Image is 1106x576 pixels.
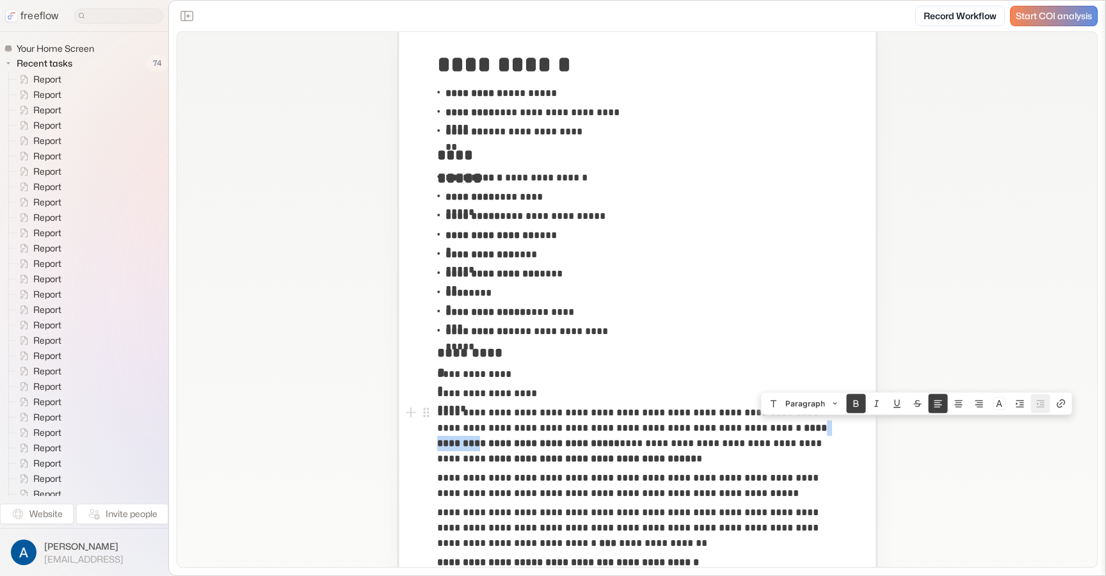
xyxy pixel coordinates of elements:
a: Report [9,486,67,502]
button: Strike [908,394,927,413]
span: Report [31,288,65,301]
a: Report [9,471,67,486]
a: Report [9,348,67,364]
span: Report [31,303,65,316]
span: Report [31,150,65,163]
a: Report [9,410,67,425]
a: Report [9,102,67,118]
span: Report [31,365,65,378]
span: Report [31,73,65,86]
button: Close the sidebar [177,6,197,26]
button: Open block menu [419,405,434,420]
span: Report [31,442,65,454]
button: Nest block [1010,394,1029,413]
span: Report [31,488,65,500]
a: Report [9,87,67,102]
span: Paragraph [785,394,825,413]
span: [EMAIL_ADDRESS] [44,554,124,565]
a: Report [9,394,67,410]
span: Report [31,319,65,332]
span: Report [31,88,65,101]
button: Add block [403,405,419,420]
a: Report [9,133,67,148]
a: Report [9,164,67,179]
span: 74 [147,55,168,72]
span: Report [31,211,65,224]
button: Align text right [969,394,988,413]
a: Report [9,225,67,241]
span: Report [31,257,65,270]
span: Recent tasks [14,57,76,70]
a: Report [9,256,67,271]
span: Report [31,134,65,147]
a: Report [9,179,67,195]
a: Report [9,118,67,133]
img: profile [11,540,36,565]
span: Report [31,380,65,393]
span: Report [31,457,65,470]
button: Align text center [949,394,968,413]
button: Underline [887,394,906,413]
span: Report [31,104,65,116]
button: Bold [846,394,865,413]
button: Create link [1051,394,1070,413]
button: Unnest block [1030,394,1050,413]
span: Report [31,472,65,485]
button: Align text left [928,394,947,413]
button: Paragraph [763,394,846,413]
a: Your Home Screen [4,42,99,55]
span: Report [31,180,65,193]
button: [PERSON_NAME][EMAIL_ADDRESS] [8,536,161,568]
a: Report [9,379,67,394]
button: Invite people [76,504,168,524]
span: Start COI analysis [1016,11,1092,22]
a: Report [9,333,67,348]
a: Report [9,287,67,302]
span: Report [31,273,65,285]
p: freeflow [20,8,59,24]
a: Report [9,456,67,471]
a: Report [9,210,67,225]
span: Report [31,165,65,178]
button: Recent tasks [4,56,77,71]
a: Report [9,271,67,287]
span: Your Home Screen [14,42,98,55]
span: Report [31,396,65,408]
a: Report [9,241,67,256]
span: Report [31,242,65,255]
span: Report [31,411,65,424]
span: Report [31,426,65,439]
span: Report [31,227,65,239]
a: Report [9,440,67,456]
span: Report [31,349,65,362]
a: freeflow [5,8,59,24]
a: Start COI analysis [1010,6,1098,26]
button: Italic [867,394,886,413]
a: Report [9,317,67,333]
span: [PERSON_NAME] [44,540,124,553]
a: Report [9,364,67,379]
span: Report [31,119,65,132]
a: Report [9,425,67,440]
button: Colors [990,394,1009,413]
a: Report [9,302,67,317]
span: Report [31,334,65,347]
a: Record Workflow [915,6,1005,26]
span: Report [31,196,65,209]
a: Report [9,195,67,210]
a: Report [9,72,67,87]
a: Report [9,148,67,164]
